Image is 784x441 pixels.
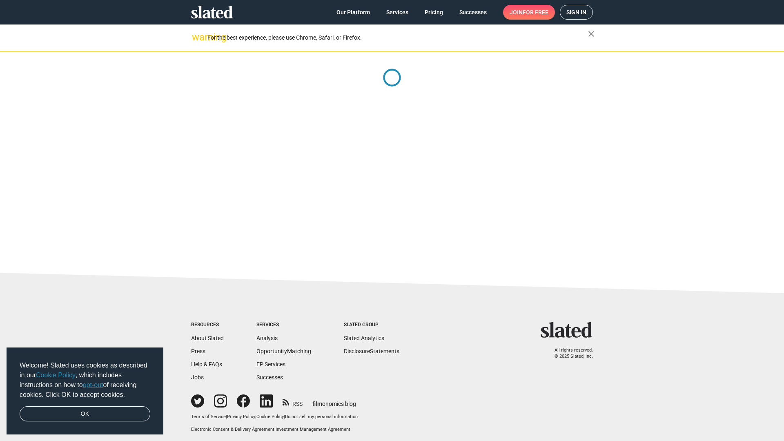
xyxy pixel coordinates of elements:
[191,414,226,419] a: Terms of Service
[207,32,588,43] div: For the best experience, please use Chrome, Safari, or Firefox.
[227,414,255,419] a: Privacy Policy
[7,347,163,435] div: cookieconsent
[336,5,370,20] span: Our Platform
[191,361,222,367] a: Help & FAQs
[256,414,284,419] a: Cookie Policy
[418,5,450,20] a: Pricing
[386,5,408,20] span: Services
[276,427,350,432] a: Investment Management Agreement
[226,414,227,419] span: |
[191,427,274,432] a: Electronic Consent & Delivery Agreement
[20,406,150,422] a: dismiss cookie message
[344,322,399,328] div: Slated Group
[20,361,150,400] span: Welcome! Slated uses cookies as described in our , which includes instructions on how to of recei...
[285,414,358,420] button: Do not sell my personal information
[191,322,224,328] div: Resources
[36,372,76,379] a: Cookie Policy
[256,348,311,354] a: OpportunityMatching
[191,374,204,381] a: Jobs
[274,427,276,432] span: |
[312,394,356,408] a: filmonomics blog
[586,29,596,39] mat-icon: close
[344,348,399,354] a: DisclosureStatements
[459,5,487,20] span: Successes
[566,5,586,19] span: Sign in
[380,5,415,20] a: Services
[453,5,493,20] a: Successes
[256,361,285,367] a: EP Services
[546,347,593,359] p: All rights reserved. © 2025 Slated, Inc.
[284,414,285,419] span: |
[312,401,322,407] span: film
[425,5,443,20] span: Pricing
[283,395,303,408] a: RSS
[503,5,555,20] a: Joinfor free
[191,335,224,341] a: About Slated
[523,5,548,20] span: for free
[192,32,202,42] mat-icon: warning
[255,414,256,419] span: |
[83,381,103,388] a: opt-out
[330,5,376,20] a: Our Platform
[560,5,593,20] a: Sign in
[191,348,205,354] a: Press
[256,374,283,381] a: Successes
[256,335,278,341] a: Analysis
[510,5,548,20] span: Join
[344,335,384,341] a: Slated Analytics
[256,322,311,328] div: Services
